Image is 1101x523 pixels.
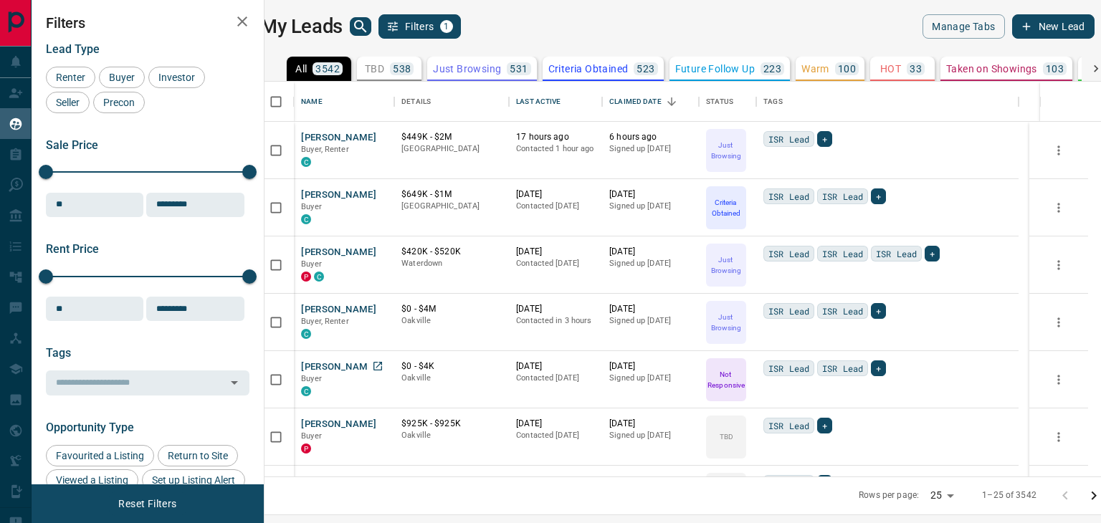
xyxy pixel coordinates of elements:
[46,346,71,360] span: Tags
[609,246,692,258] p: [DATE]
[699,82,756,122] div: Status
[260,15,343,38] h1: My Leads
[768,189,809,203] span: ISR Lead
[707,312,745,333] p: Just Browsing
[433,64,501,74] p: Just Browsing
[609,201,692,212] p: Signed up [DATE]
[394,82,509,122] div: Details
[838,64,856,74] p: 100
[301,157,311,167] div: condos.ca
[301,188,376,202] button: [PERSON_NAME]
[768,418,809,433] span: ISR Lead
[609,143,692,155] p: Signed up [DATE]
[768,132,809,146] span: ISR Lead
[516,475,595,487] p: [DATE]
[707,197,745,219] p: Criteria Obtained
[871,188,886,204] div: +
[707,140,745,161] p: Just Browsing
[51,474,133,486] span: Viewed a Listing
[876,361,881,375] span: +
[602,82,699,122] div: Claimed Date
[880,64,901,74] p: HOT
[609,418,692,430] p: [DATE]
[516,131,595,143] p: 17 hours ago
[516,201,595,212] p: Contacted [DATE]
[768,246,809,261] span: ISR Lead
[104,72,140,83] span: Buyer
[315,64,340,74] p: 3542
[609,315,692,327] p: Signed up [DATE]
[99,67,145,88] div: Buyer
[301,214,311,224] div: condos.ca
[822,246,863,261] span: ISR Lead
[822,476,827,490] span: +
[163,450,233,461] span: Return to Site
[822,418,827,433] span: +
[516,246,595,258] p: [DATE]
[1048,140,1069,161] button: more
[923,14,1004,39] button: Manage Tabs
[516,360,595,373] p: [DATE]
[516,373,595,384] p: Contacted [DATE]
[1048,254,1069,276] button: more
[822,189,863,203] span: ISR Lead
[46,14,249,32] h2: Filters
[763,64,781,74] p: 223
[401,258,502,269] p: Waterdown
[763,82,783,122] div: Tags
[822,361,863,375] span: ISR Lead
[609,258,692,269] p: Signed up [DATE]
[401,373,502,384] p: Oakville
[142,469,245,491] div: Set up Listing Alert
[859,489,919,502] p: Rows per page:
[401,143,502,155] p: [GEOGRAPHIC_DATA]
[609,303,692,315] p: [DATE]
[1012,14,1095,39] button: New Lead
[301,303,376,317] button: [PERSON_NAME]
[365,64,384,74] p: TBD
[516,430,595,441] p: Contacted [DATE]
[158,445,238,466] div: Return to Site
[516,303,595,315] p: [DATE]
[817,418,832,433] div: +
[817,475,832,491] div: +
[609,475,692,487] p: [DATE]
[46,92,90,113] div: Seller
[301,443,311,454] div: property.ca
[1046,64,1064,74] p: 103
[147,474,240,486] span: Set up Listing Alert
[516,315,595,327] p: Contacted in 3 hours
[301,145,349,154] span: Buyer, Renter
[301,317,349,326] span: Buyer, Renter
[1048,197,1069,219] button: more
[401,418,502,430] p: $925K - $925K
[707,254,745,276] p: Just Browsing
[876,189,881,203] span: +
[301,259,322,269] span: Buyer
[510,64,528,74] p: 531
[224,373,244,393] button: Open
[109,491,186,516] button: Reset Filters
[609,373,692,384] p: Signed up [DATE]
[675,64,755,74] p: Future Follow Up
[401,475,502,487] p: $350K - $520K
[401,246,502,258] p: $420K - $520K
[516,82,561,122] div: Last Active
[516,188,595,201] p: [DATE]
[368,357,387,375] a: Open in New Tab
[401,303,502,315] p: $0 - $4M
[609,131,692,143] p: 6 hours ago
[1048,369,1069,390] button: more
[548,64,629,74] p: Criteria Obtained
[301,202,322,211] span: Buyer
[768,361,809,375] span: ISR Lead
[46,421,134,434] span: Opportunity Type
[871,303,886,319] div: +
[46,445,154,466] div: Favourited a Listing
[301,386,311,396] div: condos.ca
[51,72,90,83] span: Renter
[51,450,149,461] span: Favourited a Listing
[822,304,863,318] span: ISR Lead
[401,315,502,327] p: Oakville
[301,131,376,145] button: [PERSON_NAME]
